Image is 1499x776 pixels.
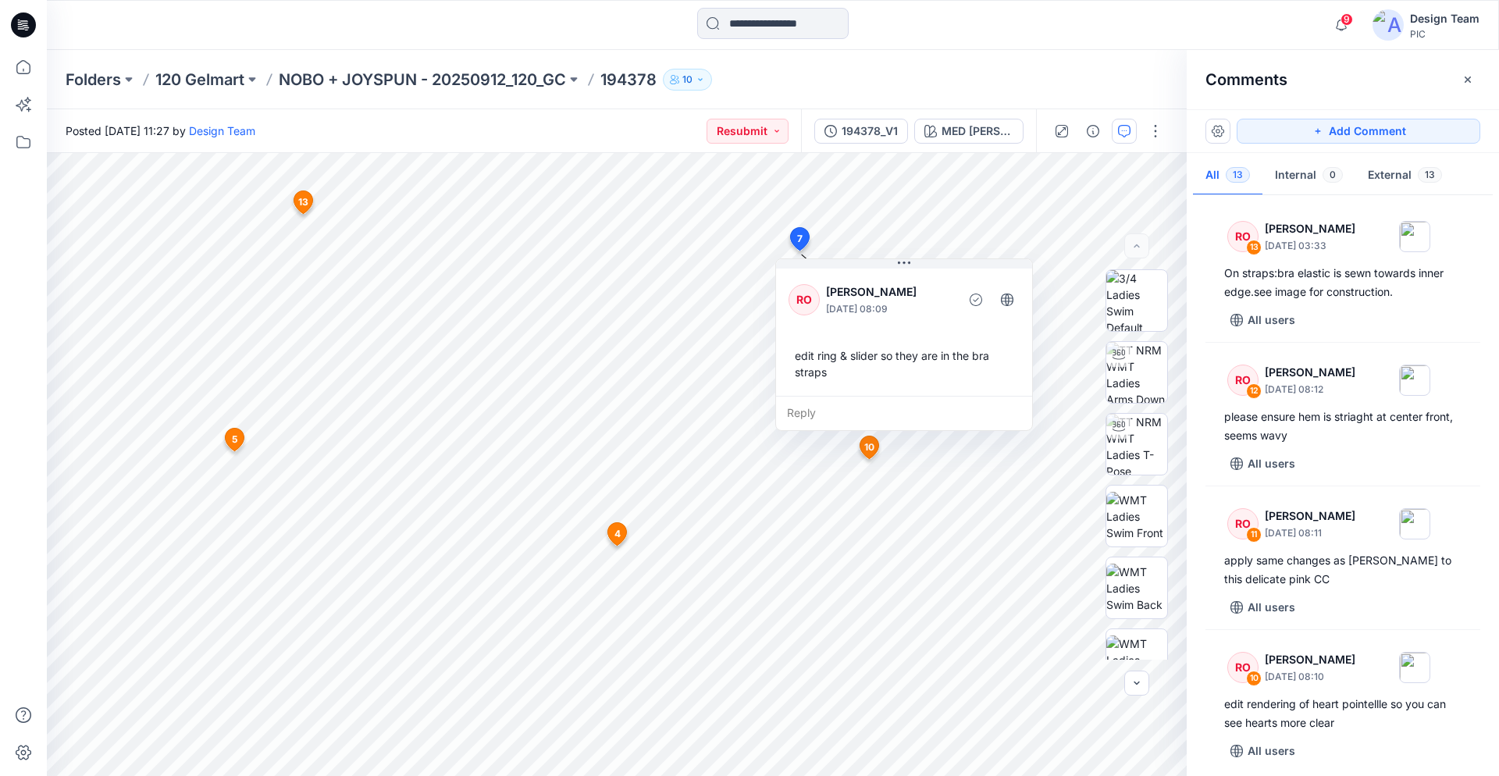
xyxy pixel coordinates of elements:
span: 9 [1341,13,1353,26]
div: On straps:bra elastic is sewn towards inner edge.see image for construction. [1224,264,1462,301]
button: All [1193,156,1262,196]
p: 194378 [600,69,657,91]
a: Design Team [189,124,255,137]
div: RO [1227,508,1259,539]
div: apply same changes as [PERSON_NAME] to this delicate pink CC [1224,551,1462,589]
img: TT NRM WMT Ladies T-Pose [1106,414,1167,475]
button: Add Comment [1237,119,1480,144]
span: 13 [1418,167,1442,183]
button: MED [PERSON_NAME] [914,119,1024,144]
div: RO [1227,365,1259,396]
p: 10 [682,71,693,88]
div: 13 [1246,240,1262,255]
div: Design Team [1410,9,1479,28]
span: Posted [DATE] 11:27 by [66,123,255,139]
img: 3/4 Ladies Swim Default [1106,270,1167,331]
span: 7 [797,232,803,246]
p: [PERSON_NAME] [826,283,953,301]
span: 13 [298,195,308,209]
p: [DATE] 08:12 [1265,382,1355,397]
p: All users [1248,742,1295,760]
div: RO [1227,652,1259,683]
p: All users [1248,311,1295,329]
h2: Comments [1205,70,1287,89]
button: All users [1224,308,1301,333]
img: WMT Ladies Swim Left [1106,635,1167,685]
div: RO [789,284,820,315]
div: 194378_V1 [842,123,898,140]
img: TT NRM WMT Ladies Arms Down [1106,342,1167,403]
div: please ensure hem is striaght at center front, seems wavy [1224,408,1462,445]
div: MED HEATHER GRAY [942,123,1013,140]
span: 4 [614,527,621,541]
button: Details [1081,119,1106,144]
span: 5 [232,432,237,447]
button: 10 [663,69,712,91]
span: 10 [864,440,874,454]
a: 120 Gelmart [155,69,244,91]
div: edit rendering of heart pointellle so you can see hearts more clear [1224,695,1462,732]
button: 194378_V1 [814,119,908,144]
p: [DATE] 03:33 [1265,238,1355,254]
p: [DATE] 08:11 [1265,525,1355,541]
div: 10 [1246,671,1262,686]
button: All users [1224,739,1301,764]
p: All users [1248,454,1295,473]
div: RO [1227,221,1259,252]
div: edit ring & slider so they are in the bra straps [789,341,1020,386]
p: All users [1248,598,1295,617]
div: Reply [776,396,1032,430]
span: 13 [1226,167,1250,183]
p: [PERSON_NAME] [1265,363,1355,382]
div: 12 [1246,383,1262,399]
button: Internal [1262,156,1355,196]
div: 11 [1246,527,1262,543]
p: [PERSON_NAME] [1265,650,1355,669]
button: External [1355,156,1454,196]
div: PIC [1410,28,1479,40]
img: WMT Ladies Swim Back [1106,564,1167,613]
a: NOBO + JOYSPUN - 20250912_120_GC [279,69,566,91]
p: [DATE] 08:10 [1265,669,1355,685]
img: avatar [1373,9,1404,41]
img: WMT Ladies Swim Front [1106,492,1167,541]
a: Folders [66,69,121,91]
p: [PERSON_NAME] [1265,219,1355,238]
button: All users [1224,451,1301,476]
button: All users [1224,595,1301,620]
span: 0 [1323,167,1343,183]
p: [PERSON_NAME] [1265,507,1355,525]
p: [DATE] 08:09 [826,301,953,317]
